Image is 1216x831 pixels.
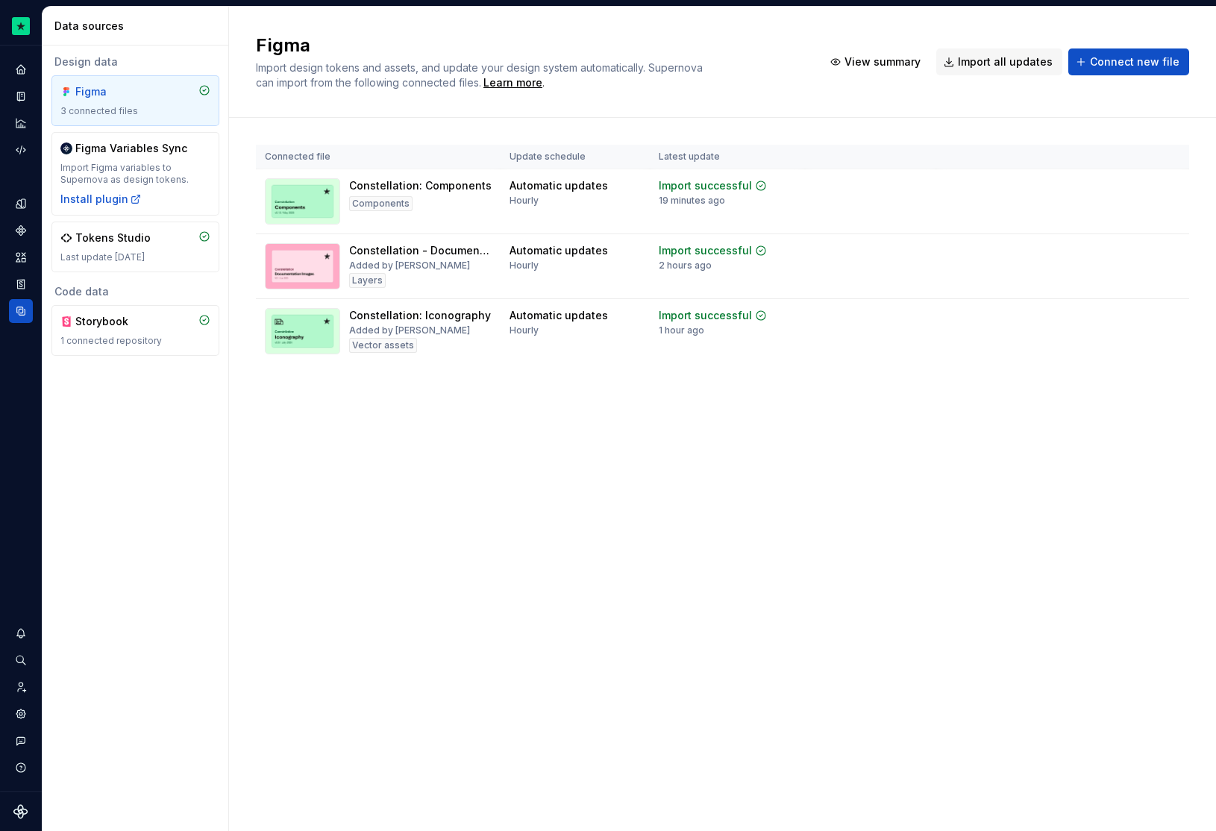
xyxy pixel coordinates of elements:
div: Constellation: Components [349,178,492,193]
a: Figma Variables SyncImport Figma variables to Supernova as design tokens.Install plugin [51,132,219,216]
button: Search ⌘K [9,648,33,672]
svg: Supernova Logo [13,804,28,819]
button: Notifications [9,621,33,645]
span: . [481,78,545,89]
a: Code automation [9,138,33,162]
div: Code data [51,284,219,299]
div: Automatic updates [510,243,608,258]
a: Design tokens [9,192,33,216]
th: Update schedule [501,145,650,169]
button: View summary [823,48,930,75]
th: Latest update [650,145,805,169]
span: Connect new file [1090,54,1179,69]
div: Tokens Studio [75,231,151,245]
a: Data sources [9,299,33,323]
a: Home [9,57,33,81]
button: Install plugin [60,192,142,207]
div: 3 connected files [60,105,210,117]
div: Design data [51,54,219,69]
div: Last update [DATE] [60,251,210,263]
a: Analytics [9,111,33,135]
a: Figma3 connected files [51,75,219,126]
span: Import all updates [958,54,1053,69]
div: Import successful [659,243,752,258]
div: Hourly [510,260,539,272]
th: Connected file [256,145,501,169]
a: Components [9,219,33,242]
div: Import Figma variables to Supernova as design tokens. [60,162,210,186]
a: Invite team [9,675,33,699]
span: View summary [844,54,921,69]
div: Constellation: Iconography [349,308,491,323]
div: Import successful [659,178,752,193]
div: Data sources [54,19,222,34]
button: Import all updates [936,48,1062,75]
h2: Figma [256,34,805,57]
div: Automatic updates [510,308,608,323]
div: Automatic updates [510,178,608,193]
div: Vector assets [349,338,417,353]
div: Figma [75,84,147,99]
a: Documentation [9,84,33,108]
div: Added by [PERSON_NAME] [349,260,470,272]
div: Storybook [75,314,147,329]
a: Tokens StudioLast update [DATE] [51,222,219,272]
a: Settings [9,702,33,726]
span: Import design tokens and assets, and update your design system automatically. Supernova can impor... [256,61,706,89]
div: Hourly [510,195,539,207]
div: Hourly [510,324,539,336]
a: Storybook stories [9,272,33,296]
div: 19 minutes ago [659,195,725,207]
a: Learn more [483,75,542,90]
div: Figma Variables Sync [75,141,187,156]
button: Connect new file [1068,48,1189,75]
div: Components [349,196,413,211]
div: 1 hour ago [659,324,704,336]
div: 2 hours ago [659,260,712,272]
img: d602db7a-5e75-4dfe-a0a4-4b8163c7bad2.png [12,17,30,35]
div: Constellation - Documentation Images [349,243,492,258]
div: 1 connected repository [60,335,210,347]
a: Storybook1 connected repository [51,305,219,356]
button: Contact support [9,729,33,753]
div: Layers [349,273,386,288]
div: Import successful [659,308,752,323]
div: Added by [PERSON_NAME] [349,324,470,336]
a: Assets [9,245,33,269]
